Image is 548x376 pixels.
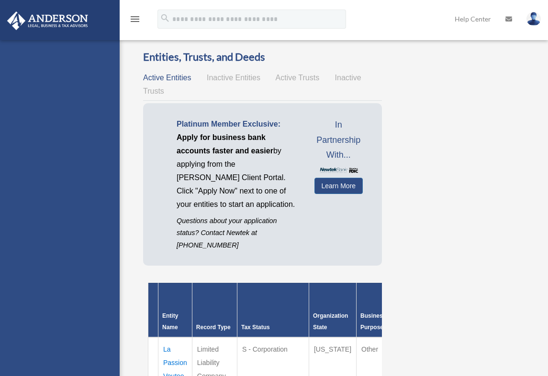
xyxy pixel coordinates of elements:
img: Anderson Advisors Platinum Portal [4,11,91,30]
p: Platinum Member Exclusive: [177,118,300,131]
p: by applying from the [PERSON_NAME] Client Portal. [177,131,300,184]
p: Click "Apply Now" next to one of your entities to start an application. [177,184,300,211]
span: Inactive Entities [207,74,260,82]
img: User Pic [526,12,541,26]
p: Questions about your application status? Contact Newtek at [PHONE_NUMBER] [177,215,300,251]
i: search [160,13,170,23]
span: Active Trusts [276,74,320,82]
h3: Entities, Trusts, and Deeds [143,50,382,64]
th: Entity Name [158,283,192,337]
span: Active Entities [143,74,191,82]
span: Inactive Trusts [143,74,361,95]
th: Organization State [309,283,356,337]
th: Business Purpose [357,283,406,337]
img: NewtekBankLogoSM.png [319,168,358,173]
a: menu [129,17,141,25]
span: Apply for business bank accounts faster and easier [177,133,273,155]
th: Record Type [192,283,237,337]
a: Learn More [314,178,363,194]
th: Tax Status [237,283,309,337]
span: In Partnership With... [314,118,363,163]
i: menu [129,13,141,25]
